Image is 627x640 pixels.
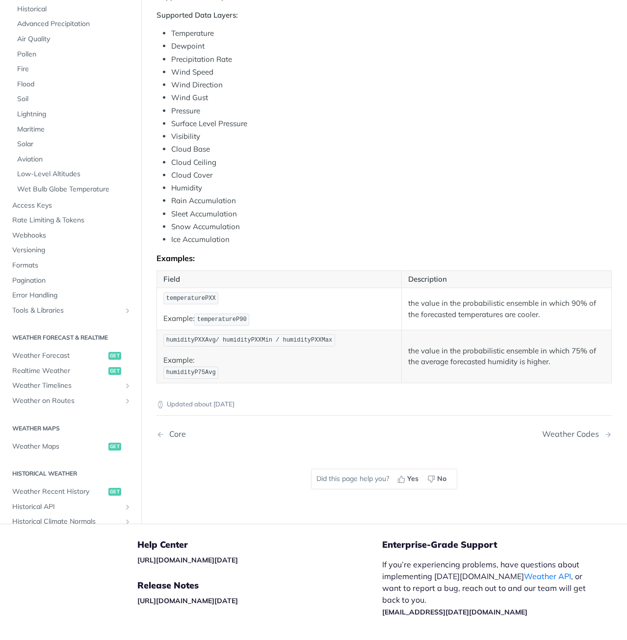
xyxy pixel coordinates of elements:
[7,333,134,342] h2: Weather Forecast & realtime
[124,382,131,390] button: Show subpages for Weather Timelines
[382,539,602,551] h5: Enterprise-Grade Support
[382,608,527,616] a: [EMAIL_ADDRESS][DATE][DOMAIN_NAME]
[12,396,121,406] span: Weather on Routes
[12,1,134,16] a: Historical
[171,92,612,104] li: Wind Gust
[163,274,395,285] p: Field
[394,472,424,486] button: Yes
[542,429,604,439] div: Weather Codes
[542,429,612,439] a: Next Page: Weather Codes
[171,67,612,78] li: Wind Speed
[12,215,131,225] span: Rate Limiting & Tokens
[17,64,131,74] span: Fire
[12,182,134,197] a: Wet Bulb Globe Temperature
[12,167,134,182] a: Low-Level Altitudes
[12,305,121,315] span: Tools & Libraries
[157,10,238,20] strong: Supported Data Layers:
[12,351,106,361] span: Weather Forecast
[171,41,612,52] li: Dewpoint
[171,131,612,142] li: Visibility
[7,484,134,499] a: Weather Recent Historyget
[171,209,612,220] li: Sleet Accumulation
[7,348,134,363] a: Weather Forecastget
[408,274,605,285] p: Description
[17,124,131,134] span: Maritime
[12,152,134,166] a: Aviation
[12,32,134,47] a: Air Quality
[17,79,131,89] span: Flood
[12,92,134,107] a: Soil
[12,230,131,240] span: Webhooks
[171,80,612,91] li: Wind Direction
[171,54,612,65] li: Precipitation Rate
[12,77,134,91] a: Flood
[7,514,134,529] a: Historical Climate NormalsShow subpages for Historical Climate Normals
[12,366,106,375] span: Realtime Weather
[12,62,134,77] a: Fire
[12,441,106,451] span: Weather Maps
[166,295,216,302] span: temperaturePXX
[124,503,131,510] button: Show subpages for Historical API
[17,4,131,14] span: Historical
[7,499,134,514] a: Historical APIShow subpages for Historical API
[7,378,134,393] a: Weather TimelinesShow subpages for Weather Timelines
[164,429,186,439] div: Core
[7,439,134,453] a: Weather Mapsget
[171,234,612,245] li: Ice Accumulation
[171,170,612,181] li: Cloud Cover
[163,313,395,327] p: Example:
[17,49,131,59] span: Pollen
[157,429,352,439] a: Previous Page: Core
[382,559,587,617] p: If you’re experiencing problems, have questions about implementing [DATE][DOMAIN_NAME] , or want ...
[171,106,612,117] li: Pressure
[12,291,131,300] span: Error Handling
[12,107,134,122] a: Lightning
[171,157,612,168] li: Cloud Ceiling
[17,94,131,104] span: Soil
[108,367,121,374] span: get
[108,352,121,360] span: get
[163,355,395,380] p: Example:
[7,469,134,478] h2: Historical Weather
[157,400,612,409] p: Updated about [DATE]
[137,539,382,551] h5: Help Center
[12,200,131,210] span: Access Keys
[12,122,134,136] a: Maritime
[171,183,612,194] li: Humidity
[17,185,131,194] span: Wet Bulb Globe Temperature
[137,580,382,591] h5: Release Notes
[157,253,612,263] div: Examples:
[7,213,134,228] a: Rate Limiting & Tokens
[157,420,612,449] nav: Pagination Controls
[17,19,131,29] span: Advanced Precipitation
[17,109,131,119] span: Lightning
[171,118,612,130] li: Surface Level Pressure
[7,303,134,318] a: Tools & LibrariesShow subpages for Tools & Libraries
[7,288,134,303] a: Error Handling
[437,474,446,484] span: No
[7,258,134,273] a: Formats
[171,221,612,233] li: Snow Accumulation
[12,487,106,497] span: Weather Recent History
[171,195,612,207] li: Rain Accumulation
[7,424,134,432] h2: Weather Maps
[12,137,134,152] a: Solar
[7,228,134,242] a: Webhooks
[12,381,121,391] span: Weather Timelines
[7,198,134,213] a: Access Keys
[12,517,121,527] span: Historical Climate Normals
[7,273,134,288] a: Pagination
[124,306,131,314] button: Show subpages for Tools & Libraries
[12,502,121,511] span: Historical API
[17,154,131,164] span: Aviation
[424,472,452,486] button: No
[407,474,418,484] span: Yes
[137,556,238,564] a: [URL][DOMAIN_NAME][DATE]
[124,397,131,405] button: Show subpages for Weather on Routes
[108,442,121,450] span: get
[7,394,134,408] a: Weather on RoutesShow subpages for Weather on Routes
[137,596,238,605] a: [URL][DOMAIN_NAME][DATE]
[408,298,605,320] p: the value in the probabilistic ensemble in which 90% of the forecasted temperatures are cooler.
[12,245,131,255] span: Versioning
[12,261,131,270] span: Formats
